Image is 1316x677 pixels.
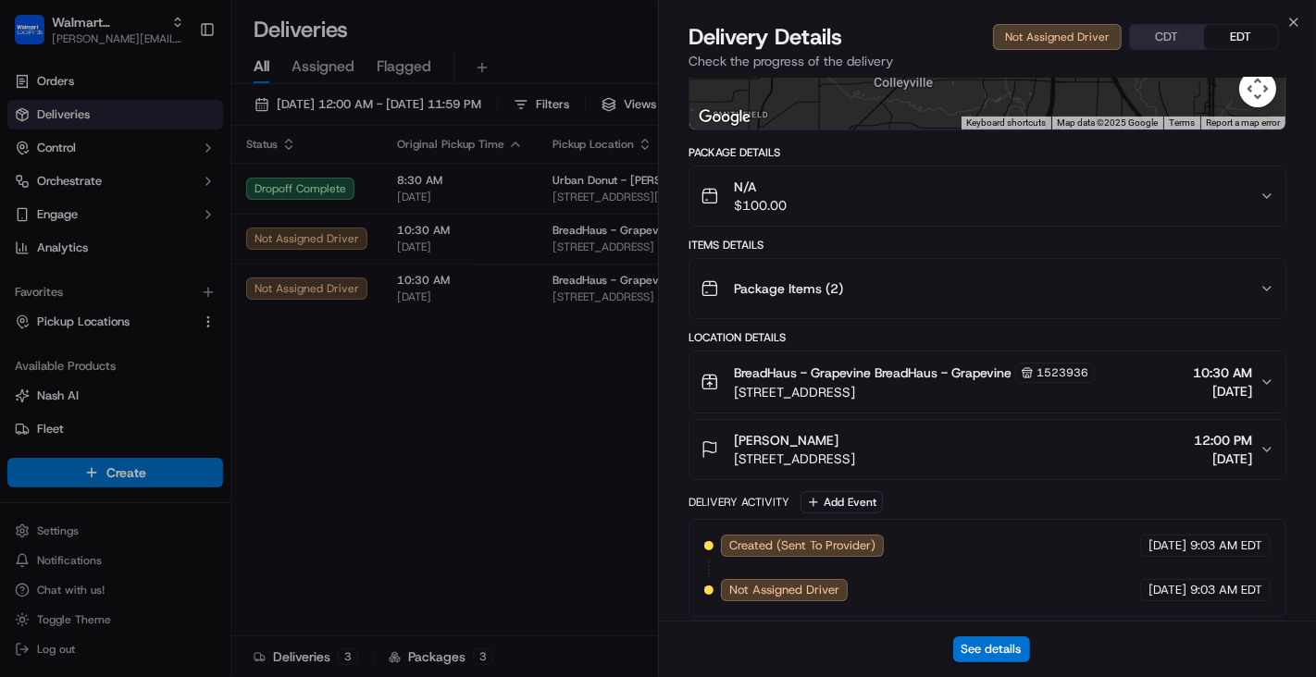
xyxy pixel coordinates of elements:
[1148,582,1186,598] span: [DATE]
[287,236,337,258] button: See all
[1239,70,1276,107] button: Map camera controls
[1204,25,1278,49] button: EDT
[164,336,202,351] span: [DATE]
[1148,537,1186,554] span: [DATE]
[801,491,883,513] button: Add Event
[164,286,202,301] span: [DATE]
[734,279,843,298] span: Package Items ( 2 )
[19,414,33,429] div: 📗
[175,412,297,431] span: API Documentation
[953,636,1030,662] button: See details
[48,118,333,138] input: Got a question? Start typing here...
[689,420,1285,479] button: [PERSON_NAME][STREET_ADDRESS]12:00 PM[DATE]
[130,457,224,472] a: Powered byPylon
[315,181,337,203] button: Start new chat
[1206,117,1280,128] a: Report a map error
[729,537,875,554] span: Created (Sent To Provider)
[154,336,160,351] span: •
[689,351,1285,412] button: BreadHaus - Grapevine BreadHaus - Grapevine1523936[STREET_ADDRESS]10:30 AM[DATE]
[689,145,1286,160] div: Package Details
[1057,117,1158,128] span: Map data ©2025 Google
[966,117,1046,129] button: Keyboard shortcuts
[734,383,1095,401] span: [STREET_ADDRESS]
[694,105,755,129] img: Google
[1193,363,1252,382] span: 10:30 AM
[19,73,337,103] p: Welcome 👋
[39,176,72,209] img: 8571987876998_91fb9ceb93ad5c398215_72.jpg
[1037,365,1088,380] span: 1523936
[689,495,789,510] div: Delivery Activity
[11,405,149,438] a: 📗Knowledge Base
[19,240,124,254] div: Past conversations
[734,178,787,196] span: N/A
[19,268,48,298] img: Anthony Trinh
[734,449,855,468] span: [STREET_ADDRESS]
[184,458,224,472] span: Pylon
[37,337,52,351] img: 1736555255976-a54dd68f-1ca7-489b-9aae-adbdc363a1c4
[1190,537,1262,554] span: 9:03 AM EDT
[156,414,171,429] div: 💻
[1130,25,1204,49] button: CDT
[57,286,150,301] span: [PERSON_NAME]
[689,22,842,52] span: Delivery Details
[1190,582,1262,598] span: 9:03 AM EDT
[689,259,1285,318] button: Package Items (2)
[19,318,48,348] img: Masood Aslam
[57,336,150,351] span: [PERSON_NAME]
[689,52,1286,70] p: Check the progress of the delivery
[149,405,304,438] a: 💻API Documentation
[689,238,1286,252] div: Items Details
[734,431,838,449] span: [PERSON_NAME]
[1169,117,1195,128] a: Terms (opens in new tab)
[1193,382,1252,400] span: [DATE]
[37,412,142,431] span: Knowledge Base
[689,330,1286,345] div: Location Details
[694,105,755,129] a: Open this area in Google Maps (opens a new window)
[83,194,255,209] div: We're available if you need us!
[1194,431,1252,449] span: 12:00 PM
[19,18,56,55] img: Nash
[689,166,1285,226] button: N/A$100.00
[729,582,839,598] span: Not Assigned Driver
[1194,449,1252,468] span: [DATE]
[83,176,304,194] div: Start new chat
[734,363,1012,382] span: BreadHaus - Grapevine BreadHaus - Grapevine
[154,286,160,301] span: •
[19,176,52,209] img: 1736555255976-a54dd68f-1ca7-489b-9aae-adbdc363a1c4
[734,196,787,215] span: $100.00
